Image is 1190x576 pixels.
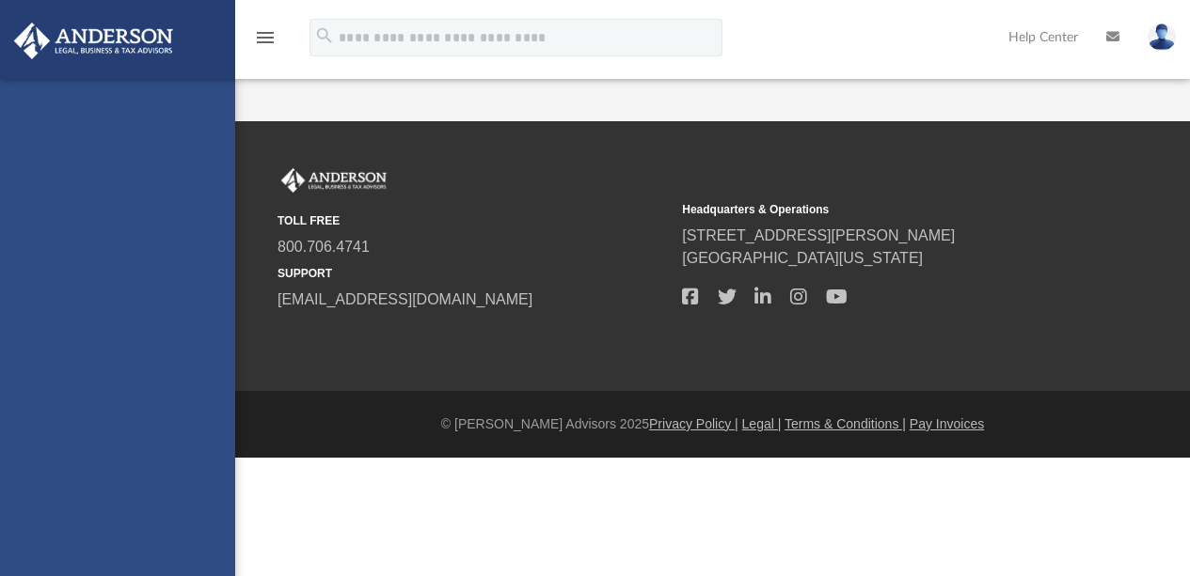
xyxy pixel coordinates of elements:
a: [GEOGRAPHIC_DATA][US_STATE] [682,250,923,266]
a: 800.706.4741 [278,239,370,255]
img: User Pic [1148,23,1176,51]
a: menu [254,36,277,49]
a: Terms & Conditions | [785,416,906,431]
small: Headquarters & Operations [682,201,1073,218]
img: Anderson Advisors Platinum Portal [278,168,390,193]
small: TOLL FREE [278,212,669,229]
i: menu [254,26,277,49]
a: Privacy Policy | [649,416,738,431]
a: Legal | [742,416,782,431]
i: search [314,25,335,46]
a: [STREET_ADDRESS][PERSON_NAME] [682,227,955,243]
a: Pay Invoices [910,416,984,431]
img: Anderson Advisors Platinum Portal [8,23,179,59]
small: SUPPORT [278,265,669,282]
div: © [PERSON_NAME] Advisors 2025 [235,414,1190,434]
a: [EMAIL_ADDRESS][DOMAIN_NAME] [278,291,532,307]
